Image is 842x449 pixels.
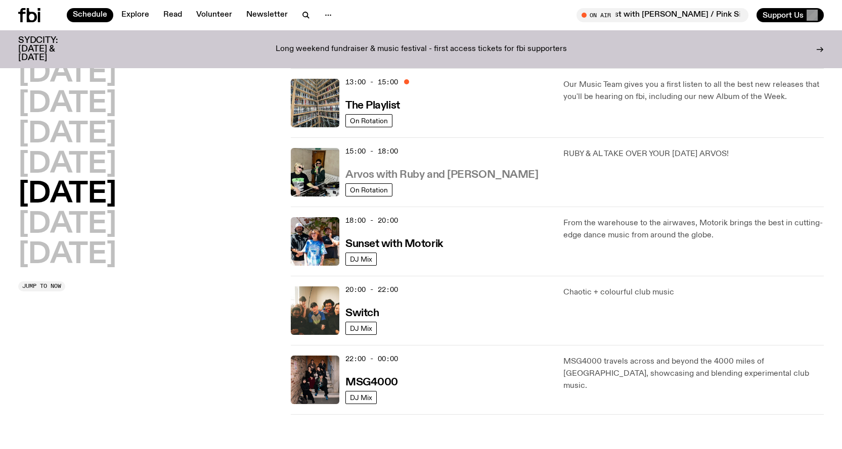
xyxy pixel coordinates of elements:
[577,8,748,22] button: On AirThe Playlist with [PERSON_NAME] / Pink Siifu Interview!!
[763,11,804,20] span: Support Us
[350,393,372,401] span: DJ Mix
[276,45,567,54] p: Long weekend fundraiser & music festival - first access tickets for fbi supporters
[345,375,398,388] a: MSG4000
[345,77,398,87] span: 13:00 - 15:00
[18,241,116,269] button: [DATE]
[345,285,398,294] span: 20:00 - 22:00
[345,216,398,225] span: 18:00 - 20:00
[345,168,538,180] a: Arvos with Ruby and [PERSON_NAME]
[291,79,339,127] img: A corner shot of the fbi music library
[345,237,443,250] a: Sunset with Motorik
[345,308,379,319] h3: Switch
[345,146,398,156] span: 15:00 - 18:00
[345,98,400,111] a: The Playlist
[350,324,372,332] span: DJ Mix
[350,186,388,193] span: On Rotation
[291,286,339,335] img: A warm film photo of the switch team sitting close together. from left to right: Cedar, Lau, Sand...
[190,8,238,22] a: Volunteer
[345,391,377,404] a: DJ Mix
[22,283,61,289] span: Jump to now
[345,101,400,111] h3: The Playlist
[563,148,824,160] p: RUBY & AL TAKE OVER YOUR [DATE] ARVOS!
[345,183,392,196] a: On Rotation
[345,377,398,388] h3: MSG4000
[18,60,116,88] button: [DATE]
[345,239,443,250] h3: Sunset with Motorik
[18,90,116,118] button: [DATE]
[345,253,377,266] a: DJ Mix
[291,148,339,196] img: Ruby wears a Collarbones t shirt and pretends to play the DJ decks, Al sings into a pringles can....
[350,117,388,124] span: On Rotation
[345,354,398,364] span: 22:00 - 00:00
[157,8,188,22] a: Read
[67,8,113,22] a: Schedule
[18,120,116,148] button: [DATE]
[18,151,116,179] button: [DATE]
[345,114,392,127] a: On Rotation
[18,36,83,62] h3: SYDCITY: [DATE] & [DATE]
[563,356,824,392] p: MSG4000 travels across and beyond the 4000 miles of [GEOGRAPHIC_DATA], showcasing and blending ex...
[240,8,294,22] a: Newsletter
[563,79,824,103] p: Our Music Team gives you a first listen to all the best new releases that you'll be hearing on fb...
[115,8,155,22] a: Explore
[18,211,116,239] button: [DATE]
[18,180,116,209] button: [DATE]
[345,306,379,319] a: Switch
[345,170,538,180] h3: Arvos with Ruby and [PERSON_NAME]
[350,255,372,263] span: DJ Mix
[563,217,824,241] p: From the warehouse to the airwaves, Motorik brings the best in cutting-edge dance music from arou...
[291,217,339,266] img: Andrew, Reenie, and Pat stand in a row, smiling at the camera, in dappled light with a vine leafe...
[18,281,65,291] button: Jump to now
[345,322,377,335] a: DJ Mix
[757,8,824,22] button: Support Us
[563,286,824,298] p: Chaotic + colourful club music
